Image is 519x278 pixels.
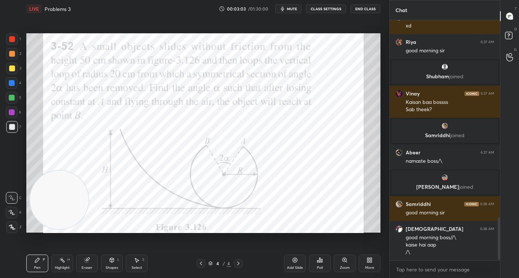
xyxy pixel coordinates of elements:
div: good morning boss//\ [406,234,494,241]
img: 8903b1ded2d244f1b96420869c494a25.jpg [395,90,403,97]
button: mute [275,4,302,13]
h6: [DEMOGRAPHIC_DATA] [406,226,463,232]
div: P [43,258,45,262]
div: 6:38 AM [480,227,494,231]
div: good morning sir [406,47,494,55]
p: T [515,6,517,11]
div: Sab theek? [406,106,494,113]
button: End Class [351,4,380,13]
img: effcba6821c746e3b0821d37cec714d1.jpg [395,225,403,233]
img: iconic-dark.1390631f.png [465,91,479,96]
p: [PERSON_NAME] [396,184,494,190]
h6: Abeer [406,149,420,156]
div: 4 [6,77,21,89]
span: mute [287,6,297,11]
div: Zoom [340,266,350,270]
img: default.png [441,63,448,71]
div: 4 [214,261,221,266]
p: D [514,26,517,32]
p: G [514,47,517,52]
h6: Samriddhi [406,201,431,207]
div: 1 [6,33,21,45]
div: 6 [6,106,21,118]
div: 6:37 AM [481,91,494,96]
div: grid [390,20,500,260]
p: Samriddhi [396,132,494,138]
div: Z [6,221,22,233]
div: namaste boss/\ [406,158,494,165]
div: / [223,261,225,266]
img: b950e64dfce24f05b8e641170e91743b.jpg [441,174,448,181]
div: xd [406,22,494,30]
div: 6:37 AM [481,40,494,44]
div: Kaisan baa bossss [406,99,494,106]
div: Add Slide [287,266,303,270]
div: 3 [6,63,21,74]
p: Chat [390,0,413,20]
div: S [142,258,144,262]
div: Select [132,266,142,270]
p: Shubham [396,74,494,79]
h6: Riya [406,39,416,45]
h4: Problems 3 [45,5,71,12]
div: 5 [6,92,21,104]
div: /\ [406,249,494,256]
img: d48855e8e01d482e8e0b08fdec47059d.jpg [395,38,403,46]
button: CLASS SETTINGS [306,4,346,13]
div: 6:38 AM [480,202,494,206]
div: 6:37 AM [481,150,494,155]
h6: Vinay [406,90,420,97]
img: 18c48fc50dd34929908aa99977905d4f.jpg [395,200,403,208]
div: LIVE [26,4,42,13]
div: C [6,192,22,204]
div: More [365,266,374,270]
div: 4 [227,260,231,267]
img: 9699d042cf894636925cd3baeebe4b86.jpg [395,149,403,156]
div: good morning sir [406,209,494,217]
div: Highlight [55,266,70,270]
div: kaise hai aap [406,241,494,249]
span: joined [459,183,473,190]
div: 2 [6,48,21,60]
span: joined [449,73,463,80]
div: Poll [317,266,323,270]
div: 7 [6,121,21,133]
div: L [117,258,120,262]
img: 18c48fc50dd34929908aa99977905d4f.jpg [441,122,448,129]
img: iconic-dark.1390631f.png [464,202,479,206]
div: Pen [34,266,41,270]
div: Eraser [82,266,92,270]
div: Shapes [106,266,118,270]
div: X [6,207,22,218]
div: H [67,258,70,262]
span: joined [450,132,465,139]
